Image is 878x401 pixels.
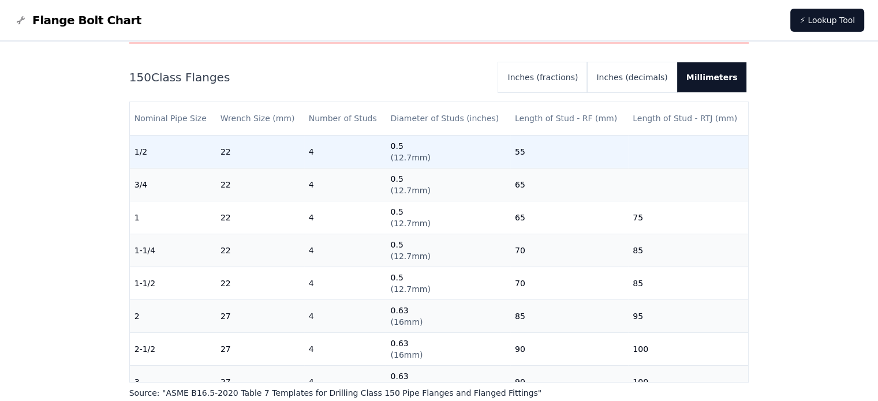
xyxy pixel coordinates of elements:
[304,102,386,135] th: Number of Studs
[304,332,386,365] td: 4
[510,201,628,234] td: 65
[390,284,430,294] span: ( 12.7mm )
[386,234,510,267] td: 0.5
[510,267,628,299] td: 70
[390,186,430,195] span: ( 12.7mm )
[510,102,628,135] th: Length of Stud - RF (mm)
[130,332,216,365] td: 2-1/2
[628,365,748,398] td: 100
[216,332,304,365] td: 27
[790,9,864,32] a: ⚡ Lookup Tool
[510,135,628,168] td: 55
[130,299,216,332] td: 2
[390,350,423,359] span: ( 16mm )
[628,201,748,234] td: 75
[498,62,587,92] button: Inches (fractions)
[628,102,748,135] th: Length of Stud - RTJ (mm)
[510,332,628,365] td: 90
[390,252,430,261] span: ( 12.7mm )
[510,234,628,267] td: 70
[386,201,510,234] td: 0.5
[216,201,304,234] td: 22
[129,387,749,399] p: Source: " ASME B16.5-2020 Table 7 Templates for Drilling Class 150 Pipe Flanges and Flanged Fitti...
[510,299,628,332] td: 85
[386,168,510,201] td: 0.5
[129,69,490,85] h2: 150 Class Flanges
[216,135,304,168] td: 22
[304,365,386,398] td: 4
[386,365,510,398] td: 0.63
[304,299,386,332] td: 4
[216,299,304,332] td: 27
[390,153,430,162] span: ( 12.7mm )
[130,135,216,168] td: 1/2
[386,102,510,135] th: Diameter of Studs (inches)
[628,332,748,365] td: 100
[386,267,510,299] td: 0.5
[628,234,748,267] td: 85
[216,234,304,267] td: 22
[130,365,216,398] td: 3
[628,267,748,299] td: 85
[216,365,304,398] td: 27
[130,267,216,299] td: 1-1/2
[304,201,386,234] td: 4
[587,62,677,92] button: Inches (decimals)
[628,299,748,332] td: 95
[510,365,628,398] td: 90
[130,234,216,267] td: 1-1/4
[386,135,510,168] td: 0.5
[304,135,386,168] td: 4
[216,267,304,299] td: 22
[390,317,423,327] span: ( 16mm )
[130,102,216,135] th: Nominal Pipe Size
[304,168,386,201] td: 4
[216,168,304,201] td: 22
[677,62,747,92] button: Millimeters
[304,234,386,267] td: 4
[130,201,216,234] td: 1
[386,332,510,365] td: 0.63
[386,299,510,332] td: 0.63
[32,12,141,28] span: Flange Bolt Chart
[510,168,628,201] td: 65
[390,219,430,228] span: ( 12.7mm )
[304,267,386,299] td: 4
[216,102,304,135] th: Wrench Size (mm)
[14,13,28,27] img: Flange Bolt Chart Logo
[14,12,141,28] a: Flange Bolt Chart LogoFlange Bolt Chart
[130,168,216,201] td: 3/4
